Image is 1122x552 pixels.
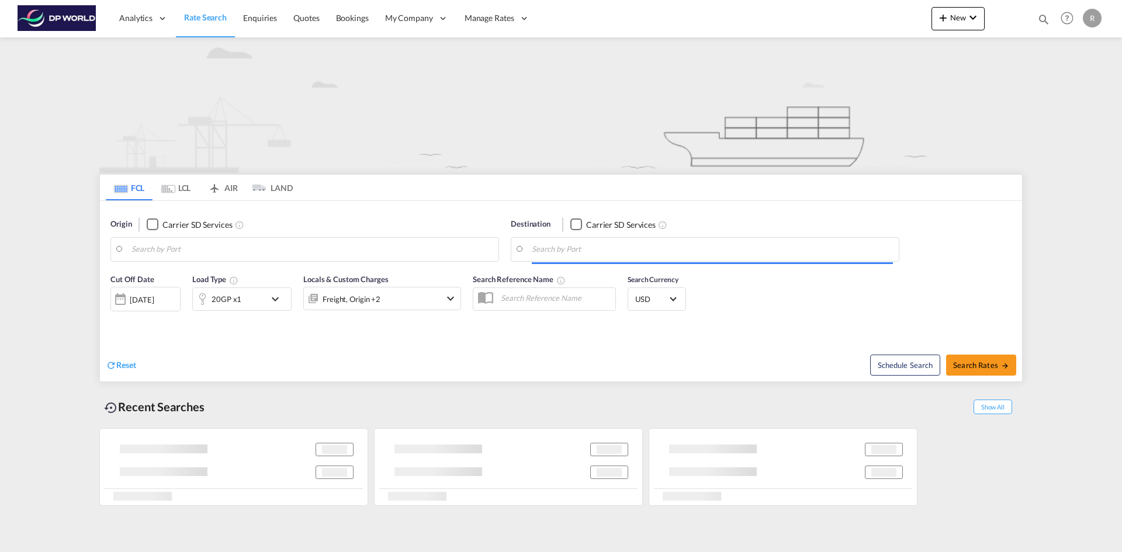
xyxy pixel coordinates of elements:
span: Quotes [293,13,319,23]
span: Cut Off Date [110,275,154,284]
div: Help [1057,8,1083,29]
md-checkbox: Checkbox No Ink [147,218,232,231]
div: icon-refreshReset [106,359,136,372]
span: Rate Search [184,12,227,22]
span: Search Rates [953,360,1009,370]
md-icon: icon-magnify [1037,13,1050,26]
div: Recent Searches [99,394,209,420]
md-select: Select Currency: $ USDUnited States Dollar [634,290,680,307]
span: Load Type [192,275,238,284]
md-icon: icon-refresh [106,360,116,370]
div: Freight Origin Destination Dock Stuffing [323,291,380,307]
span: Analytics [119,12,153,24]
span: Manage Rates [465,12,514,24]
div: [DATE] [130,294,154,305]
input: Search by Port [131,241,493,258]
md-icon: icon-plus 400-fg [936,11,950,25]
div: Carrier SD Services [162,219,232,231]
button: Search Ratesicon-arrow-right [946,355,1016,376]
div: icon-magnify [1037,13,1050,30]
md-icon: icon-chevron-down [966,11,980,25]
md-checkbox: Checkbox No Ink [570,218,656,231]
md-icon: Unchecked: Search for CY (Container Yard) services for all selected carriers.Checked : Search for... [235,220,244,230]
md-icon: icon-chevron-down [268,292,288,306]
md-tab-item: FCL [106,175,153,200]
md-icon: icon-chevron-down [444,291,458,305]
span: Help [1057,8,1077,28]
span: Locals & Custom Charges [303,275,389,284]
span: Show All [974,400,1012,414]
span: USD [635,294,668,304]
md-tab-item: LCL [153,175,199,200]
md-icon: icon-arrow-right [1001,362,1009,370]
img: new-FCL.png [99,37,1023,173]
md-pagination-wrapper: Use the left and right arrow keys to navigate between tabs [106,175,293,200]
div: R [1083,9,1102,27]
md-icon: Your search will be saved by the below given name [556,276,566,285]
div: Origin Checkbox No InkUnchecked: Search for CY (Container Yard) services for all selected carrier... [100,201,1022,381]
md-icon: icon-backup-restore [104,401,118,415]
md-icon: Select multiple loads to view rates [229,276,238,285]
input: Search Reference Name [495,289,615,307]
md-tab-item: LAND [246,175,293,200]
button: icon-plus 400-fgNewicon-chevron-down [931,7,985,30]
span: Destination [511,218,550,230]
span: Search Reference Name [473,275,566,284]
div: Freight Origin Destination Dock Stuffingicon-chevron-down [303,287,461,310]
span: Bookings [336,13,369,23]
md-icon: Unchecked: Search for CY (Container Yard) services for all selected carriers.Checked : Search for... [658,220,667,230]
md-tab-item: AIR [199,175,246,200]
md-datepicker: Select [110,310,119,326]
div: 20GP x1 [212,291,241,307]
span: Search Currency [628,275,678,284]
button: Note: By default Schedule search will only considerorigin ports, destination ports and cut off da... [870,355,940,376]
span: New [936,13,980,22]
span: Reset [116,360,136,370]
div: [DATE] [110,287,181,311]
input: Search by Port [532,241,893,258]
md-icon: icon-airplane [207,181,221,190]
span: Origin [110,218,131,230]
div: Carrier SD Services [586,219,656,231]
div: 20GP x1icon-chevron-down [192,287,292,311]
img: c08ca190194411f088ed0f3ba295208c.png [18,5,96,32]
span: My Company [385,12,433,24]
span: Enquiries [243,13,277,23]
